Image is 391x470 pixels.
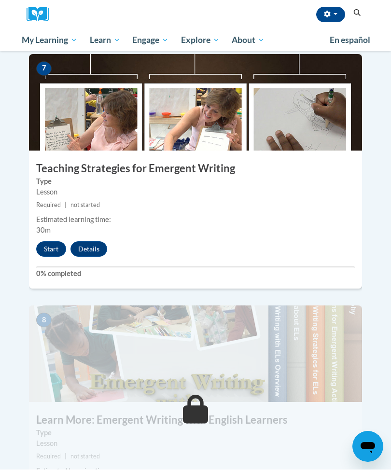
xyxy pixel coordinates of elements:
[36,439,355,449] div: Lesson
[14,29,377,52] div: Main menu
[175,29,226,52] a: Explore
[29,306,362,402] img: Course Image
[36,428,355,439] label: Type
[70,202,100,209] span: not started
[29,162,362,177] h3: Teaching Strategies for Emergent Writing
[36,187,355,198] div: Lesson
[330,35,370,45] span: En español
[70,242,107,257] button: Details
[36,242,66,257] button: Start
[36,269,355,279] label: 0% completed
[132,35,168,46] span: Engage
[36,215,355,225] div: Estimated learning time:
[316,7,345,23] button: Account Settings
[84,29,126,52] a: Learn
[323,30,377,51] a: En español
[126,29,175,52] a: Engage
[36,453,61,460] span: Required
[90,35,120,46] span: Learn
[36,313,52,328] span: 8
[65,453,67,460] span: |
[232,35,265,46] span: About
[181,35,220,46] span: Explore
[36,62,52,76] span: 7
[22,35,77,46] span: My Learning
[27,7,56,22] img: Logo brand
[350,8,364,19] button: Search
[36,177,355,187] label: Type
[29,413,362,428] h3: Learn More: Emergent Writing with English Learners
[352,431,383,462] iframe: Button to launch messaging window
[36,202,61,209] span: Required
[27,7,56,22] a: Cox Campus
[226,29,271,52] a: About
[70,453,100,460] span: not started
[65,202,67,209] span: |
[15,29,84,52] a: My Learning
[36,226,51,235] span: 30m
[29,55,362,151] img: Course Image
